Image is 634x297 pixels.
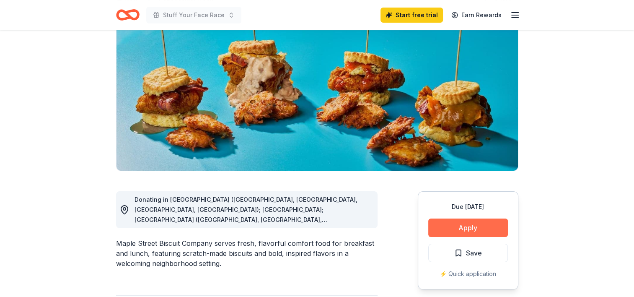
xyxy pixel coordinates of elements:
[428,202,508,212] div: Due [DATE]
[116,238,378,268] div: Maple Street Biscuit Company serves fresh, flavorful comfort food for breakfast and lunch, featur...
[428,269,508,279] div: ⚡️ Quick application
[380,8,443,23] a: Start free trial
[116,5,140,25] a: Home
[146,7,241,23] button: Stuff Your Face Race
[116,10,518,171] img: Image for Maple Street Biscuit
[428,219,508,237] button: Apply
[163,10,225,20] span: Stuff Your Face Race
[428,244,508,262] button: Save
[446,8,507,23] a: Earn Rewards
[466,247,482,258] span: Save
